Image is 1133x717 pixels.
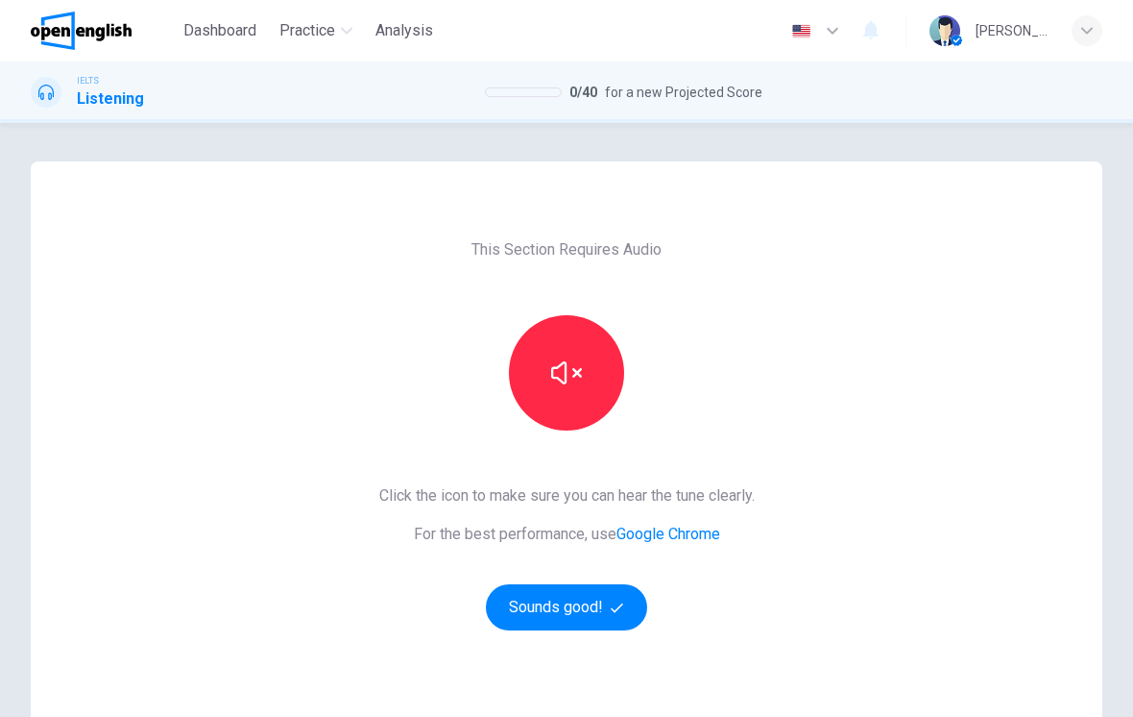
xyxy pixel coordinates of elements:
[77,87,144,111] h1: Listening
[368,13,441,48] button: Analysis
[471,238,662,261] span: This Section Requires Audio
[31,12,132,50] img: OpenEnglish logo
[279,19,335,42] span: Practice
[789,24,813,38] img: en
[616,525,720,543] a: Google Chrome
[176,13,264,48] button: Dashboard
[605,81,762,104] span: for a new Projected Score
[379,484,755,507] span: Click the icon to make sure you can hear the tune clearly.
[486,584,647,630] button: Sounds good!
[272,13,360,48] button: Practice
[379,523,755,546] span: For the best performance, use
[183,19,256,42] span: Dashboard
[375,19,433,42] span: Analysis
[976,19,1049,42] div: [PERSON_NAME]
[569,81,597,104] span: 0 / 40
[77,74,99,87] span: IELTS
[929,15,960,46] img: Profile picture
[31,12,176,50] a: OpenEnglish logo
